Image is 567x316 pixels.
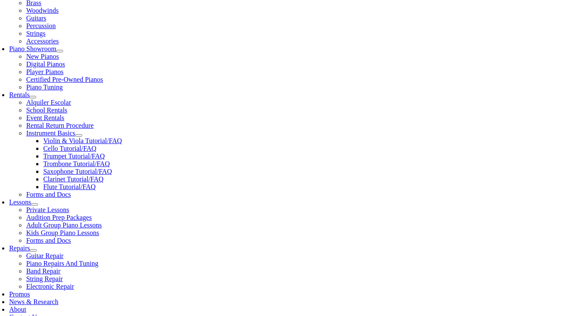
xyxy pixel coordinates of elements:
a: String Repair [26,275,63,282]
button: Open submenu of Lessons [31,203,38,206]
a: New Pianos [26,53,59,60]
button: Open submenu of Piano Showroom [56,50,63,52]
a: Player Pianos [26,68,64,75]
a: Band Repair [26,267,60,275]
a: Lessons [9,198,31,206]
a: Kids Group Piano Lessons [26,229,99,236]
a: Certified Pre-Owned Pianos [26,76,103,83]
a: Piano Tuning [26,83,63,91]
a: Forms and Docs [26,237,71,244]
button: Open submenu of Repairs [30,249,37,252]
a: About [9,306,26,313]
a: Strings [26,30,45,37]
a: Violin & Viola Tutorial/FAQ [43,137,122,144]
a: Instrument Basics [26,129,75,137]
a: Clarinet Tutorial/FAQ [43,175,104,183]
a: Private Lessons [26,206,69,213]
a: Trombone Tutorial/FAQ [43,160,110,167]
a: Guitars [26,14,46,22]
a: News & Research [9,298,58,305]
a: Promos [9,290,30,298]
a: Flute Tutorial/FAQ [43,183,95,190]
a: Audition Prep Packages [26,214,92,221]
a: Forms and Docs [26,191,71,198]
a: School Rentals [26,106,67,114]
a: Repairs [9,244,30,252]
a: Rentals [9,91,29,98]
button: Open submenu of Instrument Basics [75,134,82,137]
a: Piano Repairs And Tuning [26,260,98,267]
a: Guitar Repair [26,252,64,259]
a: Adult Group Piano Lessons [26,221,101,229]
a: Rental Return Procedure [26,122,93,129]
span: of 2 [94,2,107,11]
a: Accessories [26,37,58,45]
a: Electronic Repair [26,283,74,290]
a: Saxophone Tutorial/FAQ [43,168,112,175]
a: Cello Tutorial/FAQ [43,145,96,152]
a: Event Rentals [26,114,64,121]
a: Trumpet Tutorial/FAQ [43,152,104,160]
a: Woodwinds [26,7,58,14]
select: Zoom [243,2,304,11]
a: Percussion [26,22,55,29]
button: Open submenu of Rentals [29,96,36,98]
a: Piano Showroom [9,45,56,52]
input: Page [71,2,94,11]
a: Alquiler Escolar [26,99,71,106]
a: Digital Pianos [26,60,65,68]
